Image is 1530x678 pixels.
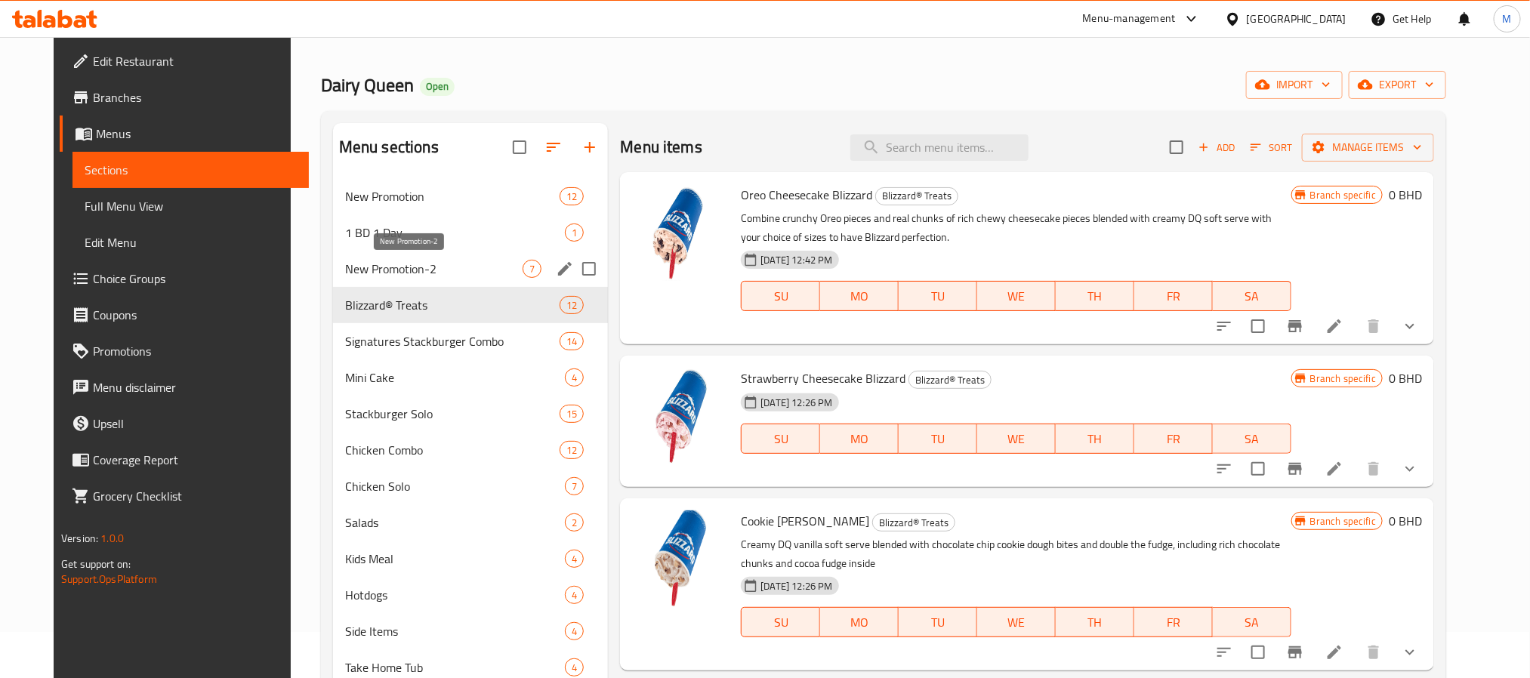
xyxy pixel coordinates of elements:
[1503,11,1512,27] span: M
[565,622,584,640] div: items
[1304,371,1382,386] span: Branch specific
[820,424,899,454] button: MO
[1140,428,1207,450] span: FR
[60,369,309,405] a: Menu disclaimer
[826,285,893,307] span: MO
[565,477,584,495] div: items
[345,296,560,314] span: Blizzard® Treats
[1401,317,1419,335] svg: Show Choices
[345,586,565,604] span: Hotdogs
[977,281,1056,311] button: WE
[977,424,1056,454] button: WE
[560,332,584,350] div: items
[560,334,583,349] span: 14
[1056,281,1134,311] button: TH
[566,661,583,675] span: 4
[557,21,609,41] a: Menus
[345,550,565,568] span: Kids Meal
[1325,643,1343,661] a: Edit menu item
[1325,460,1343,478] a: Edit menu item
[405,22,539,40] span: Restaurants management
[875,187,958,205] div: Blizzard® Treats
[333,577,609,613] div: Hotdogs4
[345,368,565,387] span: Mini Cake
[754,396,838,410] span: [DATE] 12:26 PM
[1213,281,1291,311] button: SA
[96,125,297,143] span: Menus
[345,513,565,532] span: Salads
[1134,424,1213,454] button: FR
[615,22,621,40] li: /
[565,513,584,532] div: items
[345,477,565,495] div: Chicken Solo
[1246,71,1343,99] button: import
[60,405,309,442] a: Upsell
[560,296,584,314] div: items
[741,607,820,637] button: SU
[741,367,905,390] span: Strawberry Cheesecake Blizzard
[741,510,869,532] span: Cookie [PERSON_NAME]
[905,428,971,450] span: TU
[554,257,576,280] button: edit
[60,297,309,333] a: Coupons
[420,80,455,93] span: Open
[572,129,608,165] button: Add section
[345,260,523,278] span: New Promotion-2
[345,405,560,423] span: Stackburger Solo
[93,415,297,433] span: Upsell
[1062,428,1128,450] span: TH
[566,371,583,385] span: 4
[1361,76,1434,94] span: export
[565,586,584,604] div: items
[872,513,955,532] div: Blizzard® Treats
[1083,10,1176,28] div: Menu-management
[850,134,1029,161] input: search
[333,396,609,432] div: Stackburger Solo15
[1389,510,1422,532] h6: 0 BHD
[560,443,583,458] span: 12
[333,323,609,359] div: Signatures Stackburger Combo14
[908,371,992,389] div: Blizzard® Treats
[60,43,309,79] a: Edit Restaurant
[535,129,572,165] span: Sort sections
[820,607,899,637] button: MO
[72,188,309,224] a: Full Menu View
[754,253,838,267] span: [DATE] 12:42 PM
[754,579,838,593] span: [DATE] 12:26 PM
[345,187,560,205] div: New Promotion
[983,428,1050,450] span: WE
[620,136,702,159] h2: Menu items
[977,607,1056,637] button: WE
[1062,285,1128,307] span: TH
[1056,607,1134,637] button: TH
[1206,451,1242,487] button: sort-choices
[60,79,309,116] a: Branches
[60,478,309,514] a: Grocery Checklist
[560,405,584,423] div: items
[345,223,565,242] div: 1 BD 1 Day
[93,306,297,324] span: Coupons
[85,161,297,179] span: Sections
[333,504,609,541] div: Salads2
[339,136,439,159] h2: Menu sections
[826,612,893,633] span: MO
[741,183,872,206] span: Oreo Cheesecake Blizzard
[566,552,583,566] span: 4
[85,233,297,251] span: Edit Menu
[1392,451,1428,487] button: show more
[345,658,565,676] div: Take Home Tub
[545,22,551,40] li: /
[1219,612,1285,633] span: SA
[1392,308,1428,344] button: show more
[333,251,609,287] div: New Promotion-27edit
[85,197,297,215] span: Full Menu View
[899,424,977,454] button: TU
[748,612,814,633] span: SU
[1140,285,1207,307] span: FR
[1277,308,1313,344] button: Branch-specific-item
[1213,607,1291,637] button: SA
[1134,607,1213,637] button: FR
